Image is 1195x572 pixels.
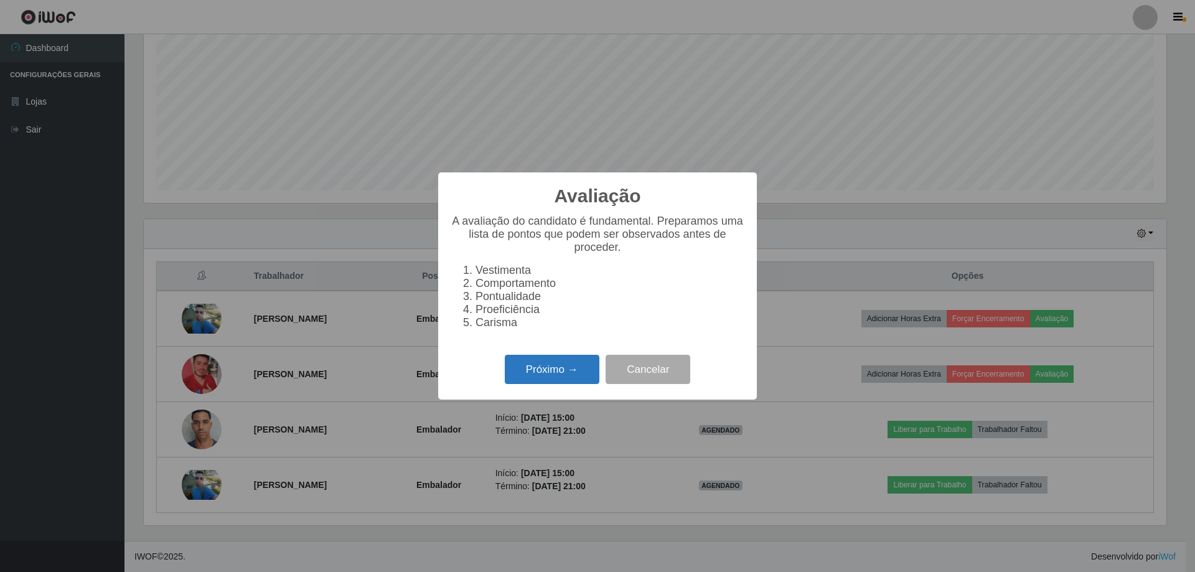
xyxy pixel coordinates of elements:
[476,316,744,329] li: Carisma
[606,355,690,384] button: Cancelar
[476,277,744,290] li: Comportamento
[505,355,599,384] button: Próximo →
[476,303,744,316] li: Proeficiência
[476,290,744,303] li: Pontualidade
[451,215,744,254] p: A avaliação do candidato é fundamental. Preparamos uma lista de pontos que podem ser observados a...
[476,264,744,277] li: Vestimenta
[555,185,641,207] h2: Avaliação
